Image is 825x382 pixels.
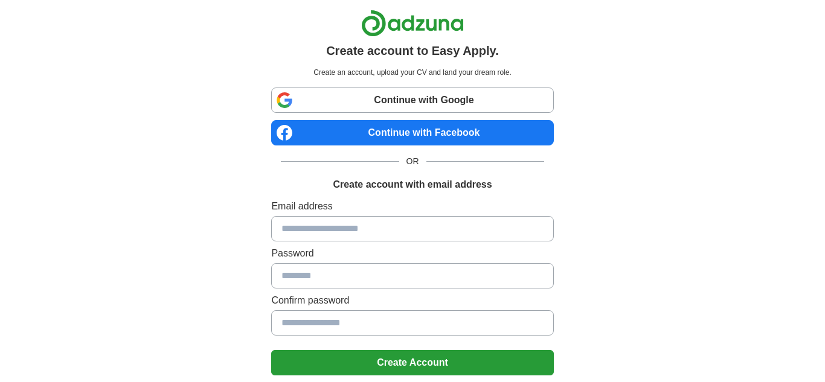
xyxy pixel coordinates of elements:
button: Create Account [271,350,553,375]
span: OR [399,155,426,168]
label: Confirm password [271,293,553,308]
label: Email address [271,199,553,214]
a: Continue with Google [271,88,553,113]
label: Password [271,246,553,261]
a: Continue with Facebook [271,120,553,145]
p: Create an account, upload your CV and land your dream role. [274,67,551,78]
img: Adzuna logo [361,10,464,37]
h1: Create account with email address [333,177,492,192]
h1: Create account to Easy Apply. [326,42,499,60]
